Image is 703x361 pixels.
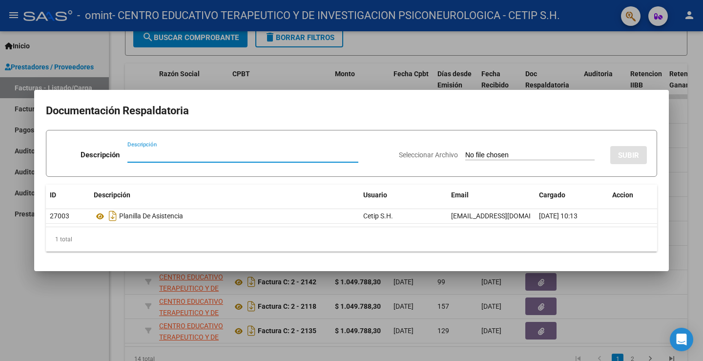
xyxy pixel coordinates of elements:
datatable-header-cell: ID [46,185,90,206]
h2: Documentación Respaldatoria [46,102,657,120]
span: Cargado [539,191,565,199]
datatable-header-cell: Descripción [90,185,359,206]
span: Usuario [363,191,387,199]
button: SUBIR [610,146,647,164]
div: Open Intercom Messenger [670,328,693,351]
datatable-header-cell: Email [447,185,535,206]
p: Descripción [81,149,120,161]
span: 27003 [50,212,69,220]
span: ID [50,191,56,199]
div: 1 total [46,227,657,252]
div: Planilla De Asistencia [94,208,355,224]
span: Accion [612,191,633,199]
span: SUBIR [618,151,639,160]
span: [DATE] 10:13 [539,212,578,220]
datatable-header-cell: Accion [608,185,657,206]
span: Email [451,191,469,199]
datatable-header-cell: Usuario [359,185,447,206]
span: Seleccionar Archivo [399,151,458,159]
datatable-header-cell: Cargado [535,185,608,206]
span: [EMAIL_ADDRESS][DOMAIN_NAME] [451,212,559,220]
span: Cetip S.H. [363,212,393,220]
span: Descripción [94,191,130,199]
i: Descargar documento [106,208,119,224]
